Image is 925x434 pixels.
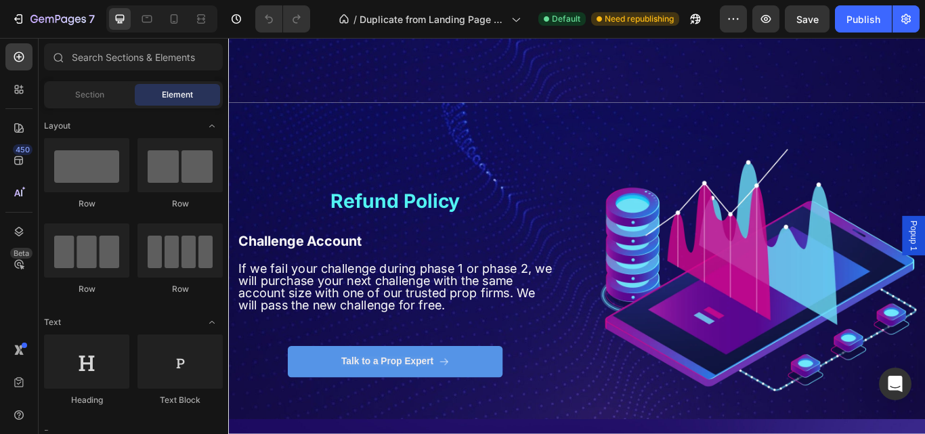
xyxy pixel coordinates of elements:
div: Row [137,283,223,295]
span: Toggle open [201,311,223,333]
span: Toggle open [201,115,223,137]
iframe: Design area [228,38,925,434]
div: 450 [13,144,33,155]
div: Beta [10,248,33,259]
button: Save [785,5,830,32]
div: Row [44,283,129,295]
div: Heading [44,394,129,406]
img: gempages_523912485019845835-d76d4cf5-a6b6-47cd-ba36-3f41cd80df55.webp [434,130,802,413]
strong: Refund Policy [119,177,270,204]
div: Publish [846,12,880,26]
span: Layout [44,120,70,132]
div: Undo/Redo [255,5,310,32]
span: Text [44,316,61,328]
span: / [353,12,357,26]
span: Duplicate from Landing Page - [DATE] 12:59:36 [360,12,506,26]
span: If we fail your challenge during phase 1 or phase 2, we will purchase your next challenge with th... [12,261,377,320]
div: Row [44,198,129,210]
a: Talk to a Prop Expert [69,360,320,396]
span: Popup 1 [792,213,806,248]
button: Publish [835,5,892,32]
input: Search Sections & Elements [44,43,223,70]
button: 7 [5,5,101,32]
span: Talk to a Prop Expert [131,372,239,383]
span: Element [162,89,193,101]
span: Default [552,13,580,25]
span: Challenge Account [12,228,155,247]
span: Save [796,14,819,25]
div: Text Block [137,394,223,406]
span: Need republishing [605,13,674,25]
span: Section [75,89,104,101]
p: 7 [89,11,95,27]
div: Row [137,198,223,210]
div: Open Intercom Messenger [879,368,911,400]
